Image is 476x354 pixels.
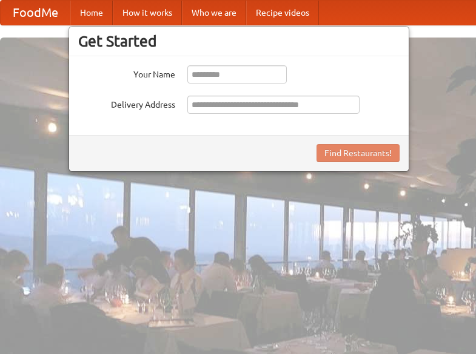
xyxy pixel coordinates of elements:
[182,1,246,25] a: Who we are
[246,1,319,25] a: Recipe videos
[113,1,182,25] a: How it works
[78,32,400,50] h3: Get Started
[78,65,175,80] label: Your Name
[317,144,400,162] button: Find Restaurants!
[1,1,70,25] a: FoodMe
[78,96,175,111] label: Delivery Address
[70,1,113,25] a: Home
